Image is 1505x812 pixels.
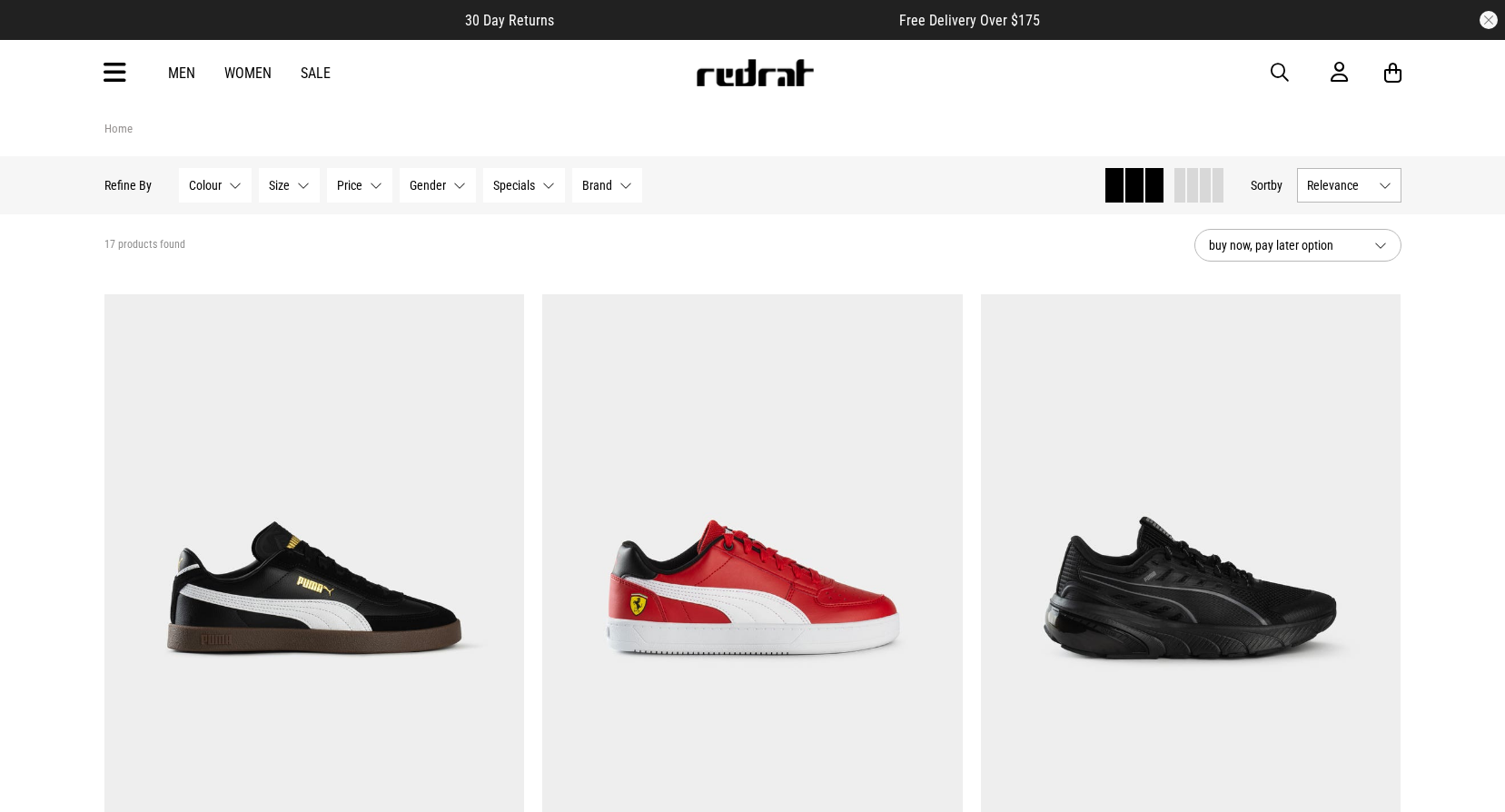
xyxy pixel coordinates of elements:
span: Specials [493,178,535,193]
button: Sortby [1251,174,1282,196]
span: Colour [189,178,222,193]
span: buy now, pay later option [1209,234,1360,256]
button: Size [259,168,320,203]
button: Brand [572,168,642,203]
button: buy now, pay later option [1194,229,1401,262]
span: Relevance [1307,178,1371,193]
a: Women [224,64,272,82]
button: Colour [179,168,252,203]
span: Price [337,178,362,193]
span: Free Delivery Over $175 [899,12,1040,29]
button: Price [327,168,392,203]
img: Redrat logo [695,59,815,86]
span: Brand [582,178,612,193]
a: Sale [301,64,331,82]
a: Men [168,64,195,82]
span: Size [269,178,290,193]
p: Refine By [104,178,152,193]
span: by [1271,178,1282,193]
button: Gender [400,168,476,203]
span: Gender [410,178,446,193]
button: Relevance [1297,168,1401,203]
iframe: Customer reviews powered by Trustpilot [590,11,863,29]
button: Specials [483,168,565,203]
span: 17 products found [104,238,185,253]
a: Home [104,122,133,135]
span: 30 Day Returns [465,12,554,29]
